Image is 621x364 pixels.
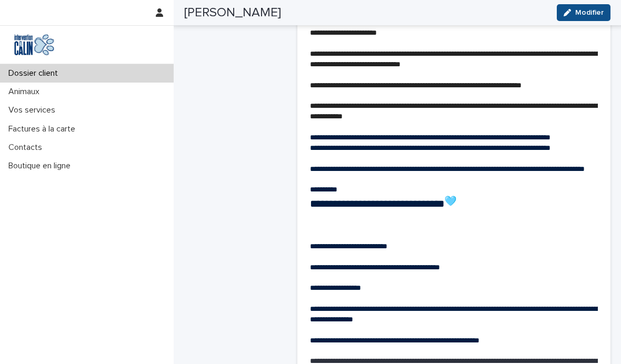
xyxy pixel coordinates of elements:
button: Modifier [557,4,610,21]
img: Y0SYDZVsQvbSeSFpbQoq [8,34,60,55]
font: Contacts [8,143,42,151]
font: Dossier client [8,69,58,77]
font: Animaux [8,87,39,96]
font: Vos services [8,106,55,114]
font: Boutique en ligne [8,161,71,170]
font: Modifier [575,9,604,16]
font: Factures à la carte [8,125,75,133]
font: [PERSON_NAME] [184,6,281,19]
